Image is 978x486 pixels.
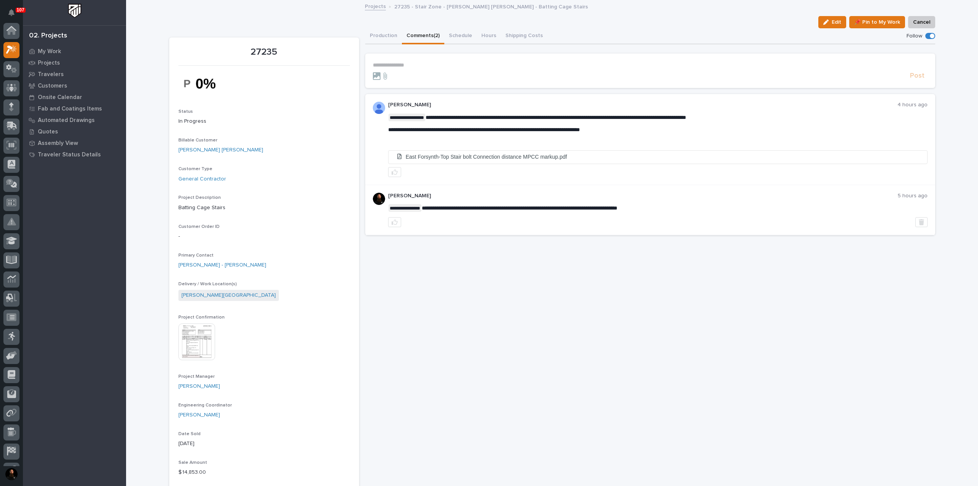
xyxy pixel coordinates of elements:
a: East Forsynth-Top Stair bolt Connection distance MPCC markup.pdf [389,151,927,164]
p: [DATE] [178,440,350,448]
a: Travelers [23,68,126,80]
span: Edit [832,19,841,26]
p: $ 14,853.00 [178,468,350,476]
p: In Progress [178,117,350,125]
span: Engineering Coordinator [178,403,232,408]
a: General Contractor [178,175,226,183]
button: like this post [388,217,401,227]
span: Project Description [178,195,221,200]
p: [PERSON_NAME] [388,193,898,199]
p: My Work [38,48,61,55]
a: [PERSON_NAME] [178,382,220,390]
span: Sale Amount [178,460,207,465]
span: Project Manager [178,374,215,379]
p: 5 hours ago [898,193,928,199]
span: Post [910,72,925,80]
a: Customers [23,80,126,91]
a: [PERSON_NAME] [178,411,220,419]
span: Delivery / Work Location(s) [178,282,237,286]
p: 27235 [178,47,350,58]
span: Project Confirmation [178,315,225,320]
p: [PERSON_NAME] [388,102,897,108]
p: Quotes [38,128,58,135]
p: Assembly View [38,140,78,147]
span: Date Sold [178,432,201,436]
p: Automated Drawings [38,117,95,124]
p: Onsite Calendar [38,94,82,101]
li: East Forsynth-Top Stair bolt Connection distance MPCC markup.pdf [389,151,927,163]
p: Batting Cage Stairs [178,204,350,212]
img: AOh14GhUnP333BqRmXh-vZ-TpYZQaFVsuOFmGre8SRZf2A=s96-c [373,102,385,114]
a: [PERSON_NAME] [PERSON_NAME] [178,146,263,154]
button: Comments (2) [402,28,444,44]
button: users-avatar [3,466,19,482]
a: Traveler Status Details [23,149,126,160]
p: Travelers [38,71,64,78]
button: Edit [818,16,846,28]
p: Traveler Status Details [38,151,101,158]
a: [PERSON_NAME] - [PERSON_NAME] [178,261,266,269]
a: Projects [365,2,386,10]
a: Fab and Coatings Items [23,103,126,114]
img: zmKUmRVDQjmBLfnAs97p [373,193,385,205]
p: 4 hours ago [897,102,928,108]
span: Customer Type [178,167,212,171]
button: Cancel [908,16,935,28]
span: Cancel [913,18,930,27]
img: Workspace Logo [68,4,82,18]
span: 📌 Pin to My Work [854,18,900,27]
a: Onsite Calendar [23,91,126,103]
a: Projects [23,57,126,68]
p: Fab and Coatings Items [38,106,102,112]
button: Hours [477,28,501,44]
span: Status [178,109,193,114]
button: Schedule [444,28,477,44]
p: 27235 - Stair Zone - [PERSON_NAME] [PERSON_NAME] - Batting Cage Stairs [394,2,588,10]
button: Post [907,72,928,80]
button: Production [365,28,402,44]
span: Billable Customer [178,138,217,143]
p: Projects [38,60,60,67]
button: Notifications [3,5,19,21]
button: 📌 Pin to My Work [849,16,905,28]
img: yFR6VrcHBga1KJKoA1u5qhkjkupJzQ3Oijdf_gWRa4w [178,70,236,97]
span: Primary Contact [178,253,214,258]
div: 02. Projects [29,32,67,40]
button: like this post [388,167,401,177]
a: Quotes [23,126,126,137]
a: My Work [23,46,126,57]
a: Assembly View [23,137,126,149]
a: Automated Drawings [23,114,126,126]
p: - [178,232,350,241]
div: Notifications107 [10,9,19,21]
p: Follow [907,33,922,39]
p: Customers [38,83,67,89]
button: Delete post [915,217,928,227]
span: Customer Order ID [178,224,220,229]
a: [PERSON_NAME][GEOGRAPHIC_DATA] [181,291,276,299]
button: Shipping Costs [501,28,547,44]
p: 107 [17,7,24,13]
